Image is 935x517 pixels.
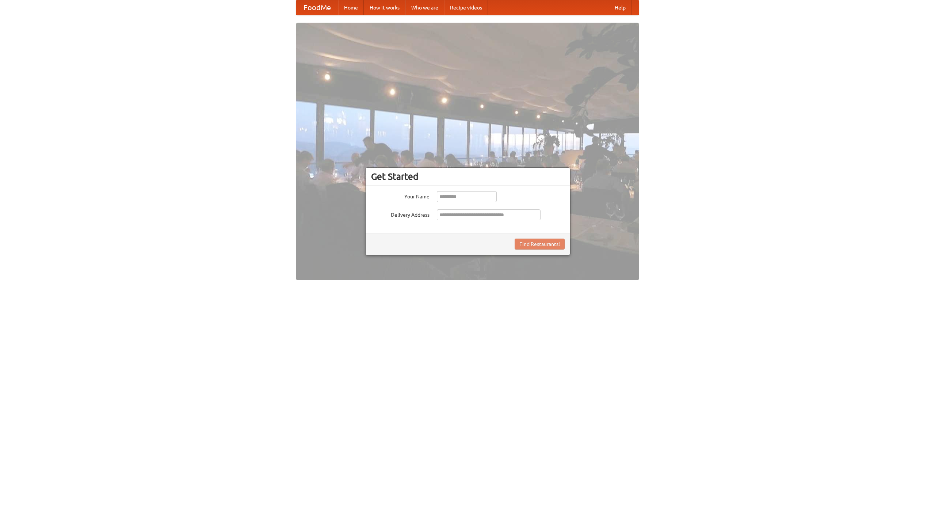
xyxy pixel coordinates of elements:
a: FoodMe [296,0,338,15]
a: Help [609,0,631,15]
a: Who we are [405,0,444,15]
a: How it works [364,0,405,15]
a: Home [338,0,364,15]
a: Recipe videos [444,0,488,15]
button: Find Restaurants! [515,239,565,250]
h3: Get Started [371,171,565,182]
label: Your Name [371,191,430,200]
label: Delivery Address [371,209,430,218]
